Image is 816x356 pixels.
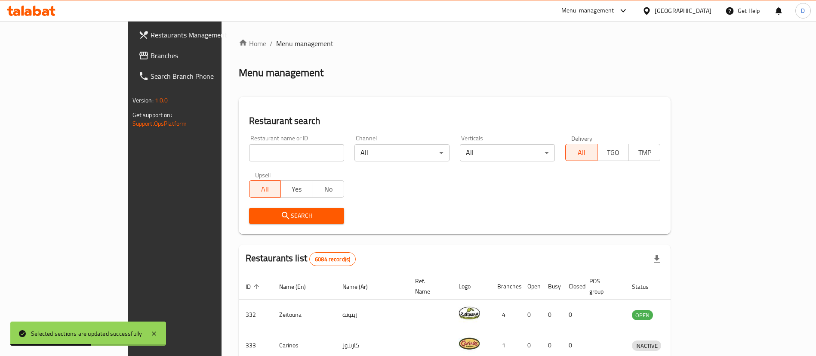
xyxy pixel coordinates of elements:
th: Closed [562,273,582,300]
td: 0 [562,300,582,330]
span: Get support on: [132,109,172,121]
th: Open [520,273,541,300]
span: TMP [632,146,657,159]
button: No [312,180,344,198]
span: All [569,146,594,159]
span: D [801,6,805,15]
span: INACTIVE [632,341,661,351]
a: Support.OpsPlatform [132,118,187,129]
button: TGO [597,144,629,161]
a: Restaurants Management [132,25,265,45]
span: Name (Ar) [342,282,379,292]
span: Restaurants Management [151,30,258,40]
nav: breadcrumb [239,38,671,49]
a: Branches [132,45,265,66]
div: INACTIVE [632,341,661,351]
button: All [249,180,281,198]
span: 1.0.0 [155,95,168,106]
span: No [316,183,340,195]
input: Search for restaurant name or ID.. [249,144,344,161]
h2: Restaurants list [246,252,356,266]
div: All [354,144,450,161]
span: Version: [132,95,154,106]
span: Menu management [276,38,333,49]
span: TGO [601,146,625,159]
label: Upsell [255,172,271,178]
button: All [565,144,597,161]
span: Branches [151,50,258,61]
span: All [253,183,277,195]
div: All [460,144,555,161]
td: Zeitouna [272,300,336,330]
div: Menu-management [561,6,614,16]
a: Search Branch Phone [132,66,265,87]
td: زيتونة [336,300,408,330]
li: / [270,38,273,49]
button: Yes [280,180,312,198]
span: Yes [284,183,309,195]
span: OPEN [632,310,653,320]
div: Selected sections are updated successfully [31,329,142,338]
span: Status [632,282,660,292]
span: Name (En) [279,282,317,292]
th: Branches [490,273,520,300]
th: Busy [541,273,562,300]
span: 6084 record(s) [310,255,355,263]
img: Zeitouna [459,302,480,324]
td: 0 [520,300,541,330]
div: [GEOGRAPHIC_DATA] [655,6,711,15]
button: Search [249,208,344,224]
td: 4 [490,300,520,330]
div: Total records count [309,252,356,266]
span: Search [256,211,337,221]
span: Search Branch Phone [151,71,258,81]
button: TMP [628,144,660,161]
div: Export file [647,249,667,269]
h2: Menu management [239,66,323,80]
label: Delivery [571,135,593,141]
td: 0 [541,300,562,330]
span: Ref. Name [415,276,441,297]
span: ID [246,282,262,292]
th: Logo [452,273,490,300]
h2: Restaurant search [249,115,661,127]
img: Carinos [459,333,480,354]
span: POS group [589,276,615,297]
